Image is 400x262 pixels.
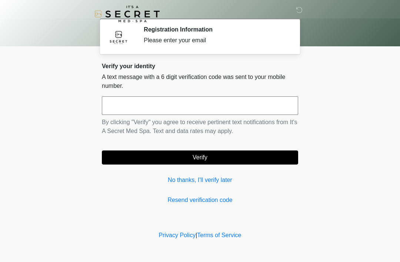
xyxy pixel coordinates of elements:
[197,232,241,238] a: Terms of Service
[144,36,287,45] div: Please enter your email
[102,176,298,185] a: No thanks, I'll verify later
[144,26,287,33] h2: Registration Information
[107,26,130,48] img: Agent Avatar
[196,232,197,238] a: |
[94,6,160,22] img: It's A Secret Med Spa Logo
[102,63,298,70] h2: Verify your identity
[102,150,298,165] button: Verify
[102,73,298,90] p: A text message with a 6 digit verification code was sent to your mobile number.
[159,232,196,238] a: Privacy Policy
[102,196,298,205] a: Resend verification code
[102,118,298,136] p: By clicking "Verify" you agree to receive pertinent text notifications from It's A Secret Med Spa...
